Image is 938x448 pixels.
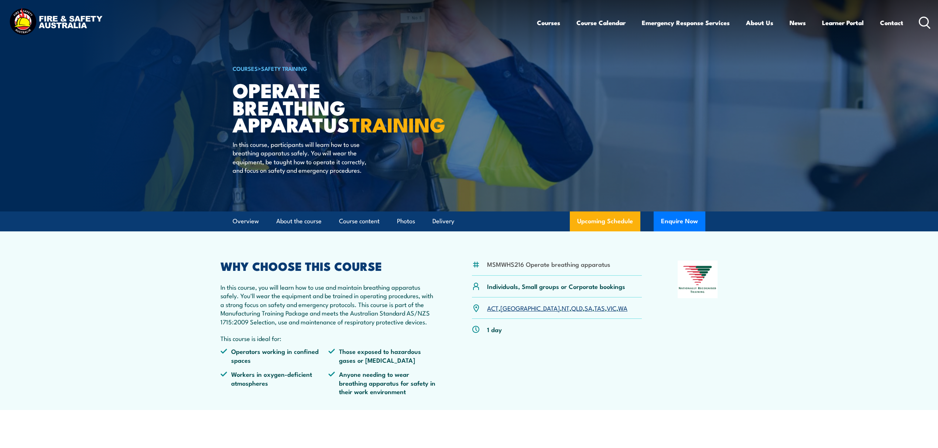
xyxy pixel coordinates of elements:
[571,303,583,312] a: QLD
[261,64,307,72] a: Safety Training
[339,211,380,231] a: Course content
[220,283,436,326] p: In this course, you will learn how to use and maintain breathing apparatus safely. You'll wear th...
[746,13,773,32] a: About Us
[487,260,610,268] li: MSMWHS216 Operate breathing apparatus
[220,261,436,271] h2: WHY CHOOSE THIS COURSE
[328,347,436,364] li: Those exposed to hazardous gases or [MEDICAL_DATA]
[487,303,499,312] a: ACT
[576,13,626,32] a: Course Calendar
[880,13,903,32] a: Contact
[233,64,258,72] a: COURSES
[585,303,592,312] a: SA
[432,211,454,231] a: Delivery
[397,211,415,231] a: Photos
[594,303,605,312] a: TAS
[642,13,730,32] a: Emergency Response Services
[328,370,436,396] li: Anyone needing to wear breathing apparatus for safety in their work environment
[607,303,616,312] a: VIC
[487,325,502,334] p: 1 day
[822,13,864,32] a: Learner Portal
[678,261,718,298] img: Nationally Recognised Training logo.
[220,347,328,364] li: Operators working in confined spaces
[618,303,627,312] a: WA
[487,304,627,312] p: , , , , , , ,
[500,303,560,312] a: [GEOGRAPHIC_DATA]
[570,211,640,231] a: Upcoming Schedule
[654,211,705,231] button: Enquire Now
[537,13,560,32] a: Courses
[233,81,415,133] h1: Operate Breathing Apparatus
[276,211,322,231] a: About the course
[233,64,415,73] h6: >
[487,282,625,290] p: Individuals, Small groups or Corporate bookings
[220,370,328,396] li: Workers in oxygen-deficient atmospheres
[790,13,806,32] a: News
[562,303,569,312] a: NT
[220,334,436,342] p: This course is ideal for:
[233,140,367,175] p: In this course, participants will learn how to use breathing apparatus safely. You will wear the ...
[233,211,259,231] a: Overview
[349,108,445,139] strong: TRAINING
